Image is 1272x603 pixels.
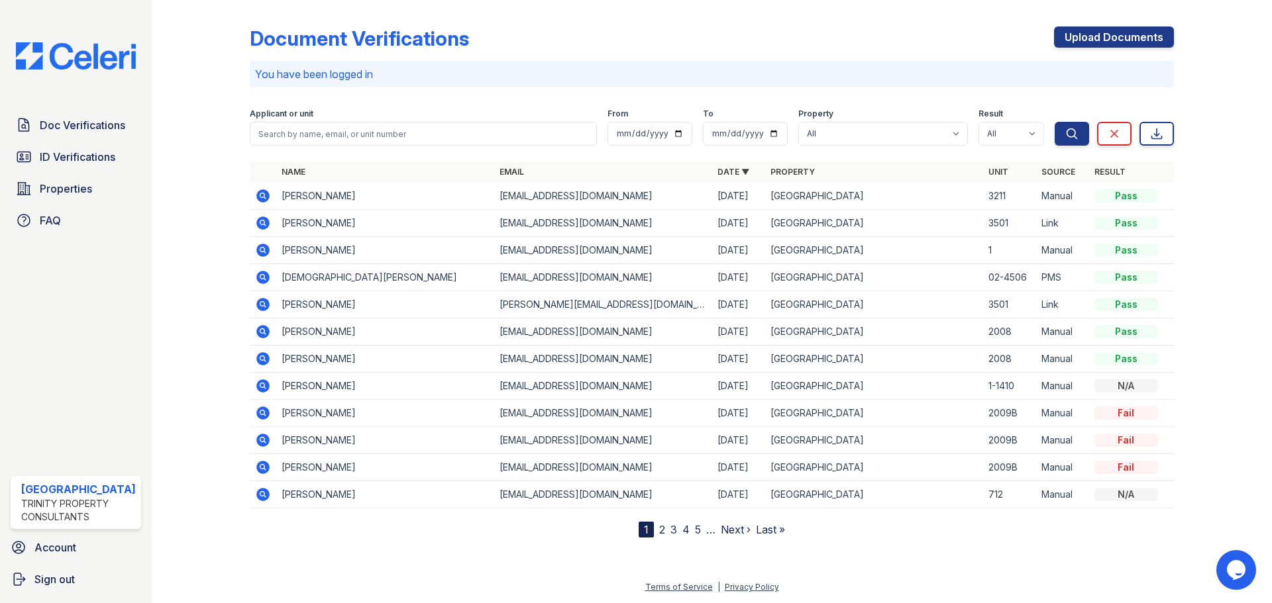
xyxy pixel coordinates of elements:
img: CE_Logo_Blue-a8612792a0a2168367f1c8372b55b34899dd931a85d93a1a3d3e32e68fde9ad4.png [5,42,146,70]
td: [EMAIL_ADDRESS][DOMAIN_NAME] [494,237,712,264]
a: 2 [659,523,665,536]
td: [EMAIL_ADDRESS][DOMAIN_NAME] [494,264,712,291]
a: Terms of Service [645,582,713,592]
td: [DATE] [712,400,765,427]
span: … [706,522,715,537]
td: [EMAIL_ADDRESS][DOMAIN_NAME] [494,318,712,346]
span: Doc Verifications [40,117,125,133]
td: [EMAIL_ADDRESS][DOMAIN_NAME] [494,454,712,481]
td: [EMAIL_ADDRESS][DOMAIN_NAME] [494,373,712,400]
td: Manual [1036,400,1089,427]
td: [GEOGRAPHIC_DATA] [765,291,983,318]
div: Pass [1094,189,1158,203]
div: [GEOGRAPHIC_DATA] [21,481,136,497]
td: [GEOGRAPHIC_DATA] [765,183,983,210]
td: [DEMOGRAPHIC_DATA][PERSON_NAME] [276,264,494,291]
td: [GEOGRAPHIC_DATA] [765,264,983,291]
a: Upload Documents [1054,26,1174,48]
td: [DATE] [712,346,765,373]
label: Result [979,109,1003,119]
div: Pass [1094,325,1158,338]
td: [GEOGRAPHIC_DATA] [765,237,983,264]
td: [GEOGRAPHIC_DATA] [765,346,983,373]
td: [DATE] [712,318,765,346]
p: You have been logged in [255,66,1169,82]
td: 2009B [983,400,1036,427]
div: N/A [1094,488,1158,501]
div: Trinity Property Consultants [21,497,136,524]
td: 2009B [983,454,1036,481]
td: [PERSON_NAME] [276,237,494,264]
td: [EMAIL_ADDRESS][DOMAIN_NAME] [494,427,712,454]
div: Pass [1094,352,1158,365]
a: Name [282,167,305,177]
td: [GEOGRAPHIC_DATA] [765,318,983,346]
td: [GEOGRAPHIC_DATA] [765,400,983,427]
a: Property [770,167,815,177]
div: 1 [639,522,654,537]
td: [DATE] [712,454,765,481]
td: [PERSON_NAME] [276,183,494,210]
div: Fail [1094,434,1158,447]
td: PMS [1036,264,1089,291]
td: [EMAIL_ADDRESS][DOMAIN_NAME] [494,481,712,508]
td: [GEOGRAPHIC_DATA] [765,373,983,400]
a: 3 [670,523,677,536]
td: 3501 [983,291,1036,318]
div: Pass [1094,244,1158,257]
td: 3501 [983,210,1036,237]
td: [PERSON_NAME] [276,346,494,373]
td: 2008 [983,318,1036,346]
a: Next › [721,523,751,536]
span: Account [34,539,76,555]
a: Privacy Policy [725,582,779,592]
iframe: chat widget [1216,550,1259,590]
a: Result [1094,167,1126,177]
div: | [717,582,720,592]
td: [GEOGRAPHIC_DATA] [765,210,983,237]
td: 3211 [983,183,1036,210]
td: Manual [1036,481,1089,508]
td: Manual [1036,346,1089,373]
td: [DATE] [712,183,765,210]
td: [EMAIL_ADDRESS][DOMAIN_NAME] [494,346,712,373]
td: [DATE] [712,264,765,291]
a: Account [5,534,146,561]
a: FAQ [11,207,141,234]
td: [DATE] [712,373,765,400]
td: [DATE] [712,291,765,318]
td: [PERSON_NAME][EMAIL_ADDRESS][DOMAIN_NAME] [494,291,712,318]
label: Applicant or unit [250,109,313,119]
td: [PERSON_NAME] [276,373,494,400]
div: Fail [1094,461,1158,474]
td: [GEOGRAPHIC_DATA] [765,454,983,481]
div: N/A [1094,379,1158,393]
td: Link [1036,291,1089,318]
td: 712 [983,481,1036,508]
td: 1-1410 [983,373,1036,400]
td: [DATE] [712,210,765,237]
td: [PERSON_NAME] [276,291,494,318]
td: [DATE] [712,237,765,264]
div: Pass [1094,298,1158,311]
td: [EMAIL_ADDRESS][DOMAIN_NAME] [494,400,712,427]
a: Properties [11,175,141,202]
label: To [703,109,714,119]
a: 4 [682,523,690,536]
td: Manual [1036,318,1089,346]
div: Pass [1094,271,1158,284]
div: Pass [1094,216,1158,230]
span: Properties [40,181,92,197]
div: Document Verifications [250,26,469,50]
td: Manual [1036,183,1089,210]
span: FAQ [40,212,61,228]
span: Sign out [34,571,75,587]
td: 2009B [983,427,1036,454]
a: 5 [695,523,701,536]
span: ID Verifications [40,149,115,165]
a: Sign out [5,566,146,592]
td: 2008 [983,346,1036,373]
td: Manual [1036,373,1089,400]
td: [PERSON_NAME] [276,400,494,427]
